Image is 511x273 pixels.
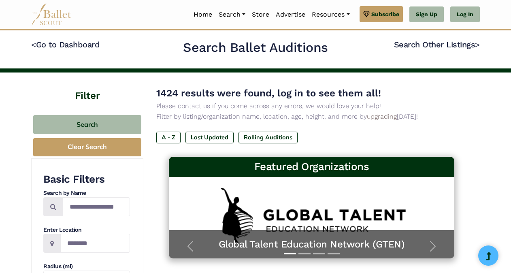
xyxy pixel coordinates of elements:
[328,249,340,258] button: Slide 4
[43,262,130,271] h4: Radius (mi)
[183,39,328,56] h2: Search Ballet Auditions
[156,111,467,122] p: Filter by listing/organization name, location, age, height, and more by [DATE]!
[313,249,325,258] button: Slide 3
[273,6,309,23] a: Advertise
[367,113,397,120] a: upgrading
[43,173,130,186] h3: Basic Filters
[363,10,370,19] img: gem.svg
[450,6,480,23] a: Log In
[284,249,296,258] button: Slide 1
[249,6,273,23] a: Store
[31,40,100,49] a: <Go to Dashboard
[409,6,444,23] a: Sign Up
[31,73,143,103] h4: Filter
[175,160,448,174] h3: Featured Organizations
[185,132,234,143] label: Last Updated
[43,226,130,234] h4: Enter Location
[309,6,353,23] a: Resources
[31,39,36,49] code: <
[33,115,141,134] button: Search
[298,249,311,258] button: Slide 2
[371,10,399,19] span: Subscribe
[156,101,467,111] p: Please contact us if you come across any errors, we would love your help!
[63,197,130,216] input: Search by names...
[215,6,249,23] a: Search
[394,40,480,49] a: Search Other Listings>
[43,189,130,197] h4: Search by Name
[177,238,447,251] a: Global Talent Education Network (GTEN)
[475,39,480,49] code: >
[190,6,215,23] a: Home
[60,234,130,253] input: Location
[360,6,403,22] a: Subscribe
[238,132,298,143] label: Rolling Auditions
[156,87,381,99] span: 1424 results were found, log in to see them all!
[156,132,181,143] label: A - Z
[33,138,141,156] button: Clear Search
